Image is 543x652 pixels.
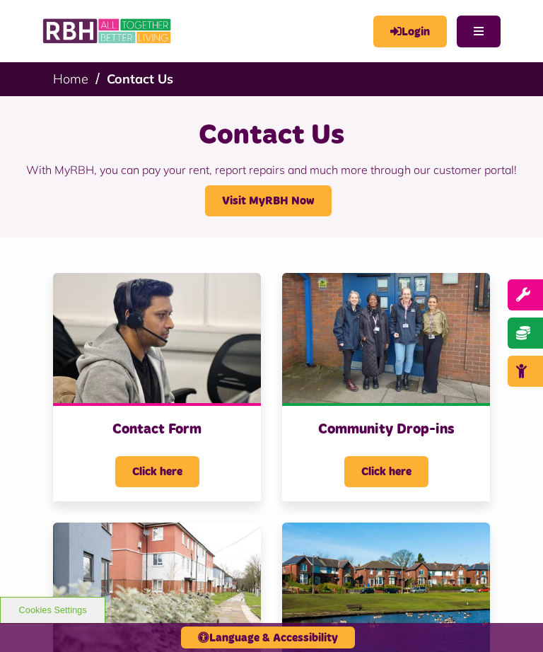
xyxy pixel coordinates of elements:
h1: Contact Us [18,117,525,154]
img: Contact Centre February 2024 (4) [53,273,261,403]
h3: Contact Form [67,420,247,438]
button: Navigation [457,16,501,47]
a: Visit MyRBH Now [205,185,332,216]
span: Click here [344,456,428,487]
a: Contact Form Click here [53,273,261,501]
a: Community Drop-ins Click here [282,273,490,501]
img: Heywood Drop In 2024 [282,273,490,403]
a: MyRBH [373,16,447,47]
h3: Community Drop-ins [296,420,476,438]
a: Contact Us [107,71,173,87]
p: With MyRBH, you can pay your rent, report repairs and much more through our customer portal! [18,154,525,185]
a: Home [53,71,88,87]
button: Language & Accessibility [181,627,355,648]
img: RBH [42,14,173,48]
span: Click here [115,456,199,487]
